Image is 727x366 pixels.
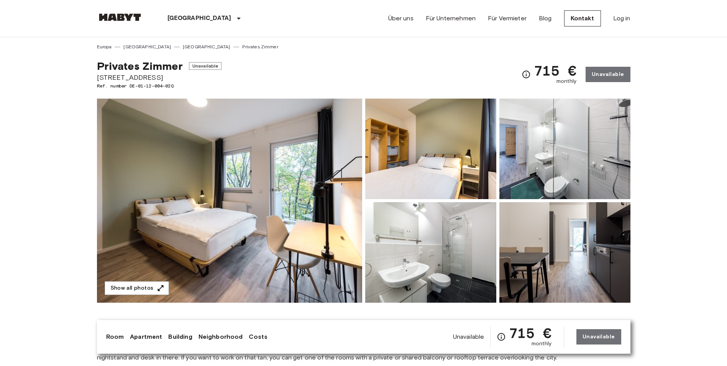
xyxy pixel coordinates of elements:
a: Neighborhood [199,332,243,341]
a: Log in [613,14,630,23]
svg: Check cost overview for full price breakdown. Please note that discounts apply to new joiners onl... [497,332,506,341]
a: Über uns [388,14,414,23]
a: [GEOGRAPHIC_DATA] [123,43,171,50]
a: Apartment [130,332,162,341]
a: Für Unternehmen [426,14,476,23]
img: Picture of unit DE-01-12-004-02Q [499,99,630,199]
a: [GEOGRAPHIC_DATA] [183,43,230,50]
span: 715 € [509,326,551,340]
span: Unavailable [453,333,484,341]
a: Building [168,332,192,341]
span: Unavailable [189,62,222,70]
svg: Check cost overview for full price breakdown. Please note that discounts apply to new joiners onl... [522,70,531,79]
span: monthly [532,340,551,348]
a: Privates Zimmer [242,43,278,50]
img: Habyt [97,13,143,21]
button: Show all photos [105,281,169,295]
a: Europa [97,43,112,50]
span: 715 € [534,64,576,77]
img: Picture of unit DE-01-12-004-02Q [365,99,496,199]
span: monthly [556,77,576,85]
span: Privates Zimmer [97,59,183,73]
a: Room [106,332,124,341]
img: Picture of unit DE-01-12-004-02Q [499,202,630,303]
img: Picture of unit DE-01-12-004-02Q [365,202,496,303]
img: Marketing picture of unit DE-01-12-004-02Q [97,99,362,303]
a: Für Vermieter [488,14,527,23]
a: Blog [539,14,552,23]
a: Kontakt [564,10,601,26]
span: Ref. number DE-01-12-004-02Q [97,82,222,89]
a: Costs [249,332,267,341]
p: [GEOGRAPHIC_DATA] [167,14,231,23]
span: [STREET_ADDRESS] [97,73,222,82]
